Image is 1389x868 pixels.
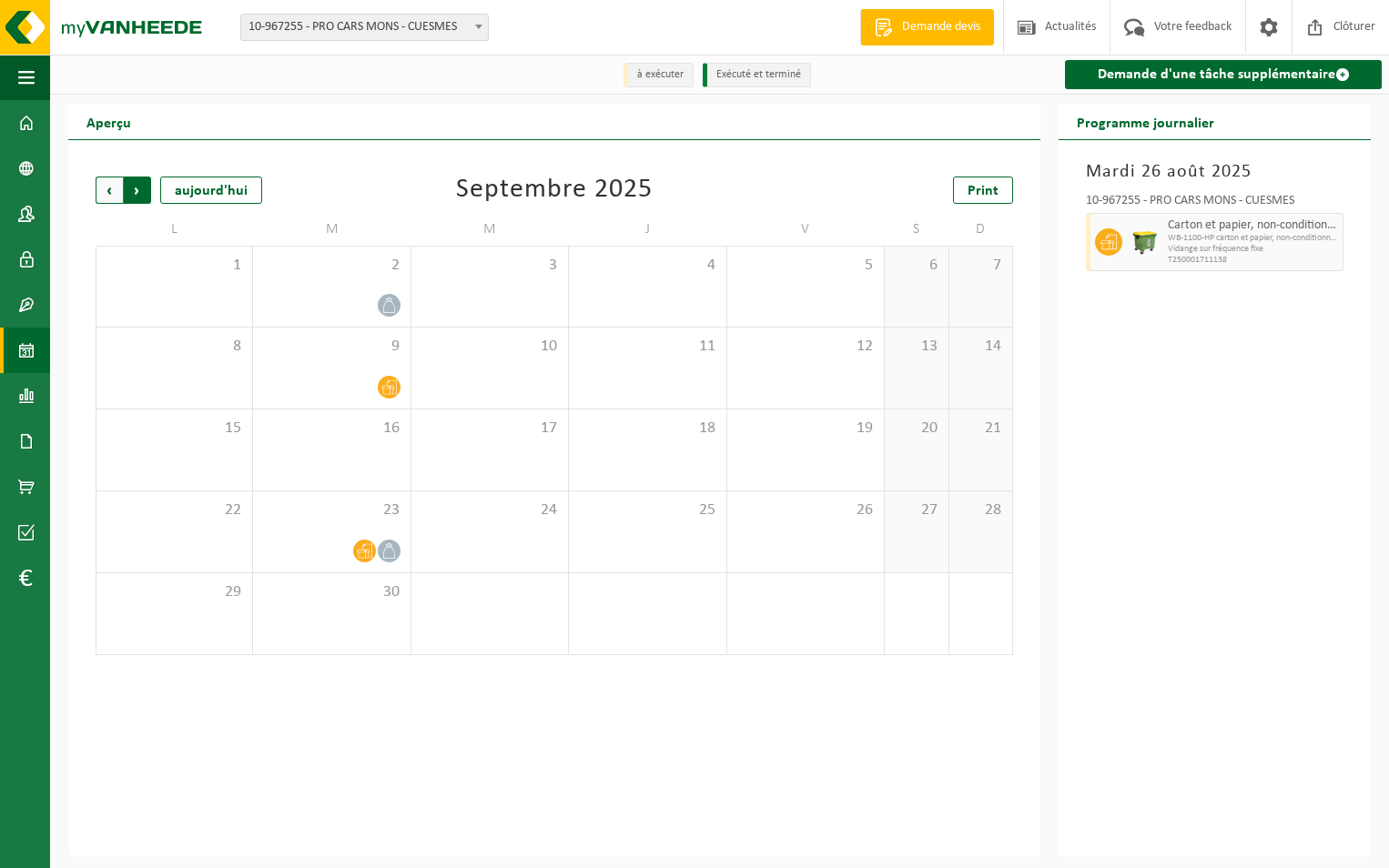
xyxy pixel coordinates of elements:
[1086,158,1343,186] h3: Mardi 26 août 2025
[1059,104,1232,139] h2: Programme journalier
[262,337,400,357] span: 9
[578,500,716,520] span: 25
[578,337,716,357] span: 11
[96,177,123,204] span: Précédent
[1086,195,1343,213] div: 10-967255 - PRO CARS MONS - CUESMES
[106,582,243,602] span: 29
[578,419,716,439] span: 18
[736,419,875,439] span: 19
[958,419,1004,439] span: 21
[241,15,488,40] span: 10-967255 - PRO CARS MONS - CUESMES
[262,419,400,439] span: 16
[1168,218,1338,233] span: Carton et papier, non-conditionné (industriel)
[885,213,949,246] td: S
[68,104,149,139] h2: Aperçu
[262,500,400,520] span: 23
[578,256,716,276] span: 4
[968,184,999,198] span: Print
[897,18,985,36] span: Demande devis
[253,213,411,246] td: M
[727,213,885,246] td: V
[421,419,559,439] span: 17
[894,419,939,439] span: 20
[262,582,400,602] span: 30
[262,256,400,276] span: 2
[411,213,569,246] td: M
[106,256,243,276] span: 1
[421,337,559,357] span: 10
[240,14,489,41] span: 10-967255 - PRO CARS MONS - CUESMES
[860,9,994,45] a: Demande devis
[894,337,939,357] span: 13
[1131,228,1159,256] img: WB-1100-HPE-GN-50
[1168,233,1338,244] span: WB-1100-HP carton et papier, non-conditionné (industriel)
[949,213,1014,246] td: D
[160,177,262,204] div: aujourd'hui
[958,256,1004,276] span: 7
[106,337,243,357] span: 8
[703,63,811,87] li: Exécuté et terminé
[96,213,253,246] td: L
[958,337,1004,357] span: 14
[1168,255,1338,266] span: T250001711138
[1065,60,1382,89] a: Demande d'une tâche supplémentaire
[421,256,559,276] span: 3
[894,500,939,520] span: 27
[953,177,1013,204] a: Print
[106,419,243,439] span: 15
[736,337,875,357] span: 12
[421,500,559,520] span: 24
[958,500,1004,520] span: 28
[569,213,726,246] td: J
[894,256,939,276] span: 6
[456,177,653,204] div: Septembre 2025
[124,177,151,204] span: Suivant
[624,63,694,87] li: à exécuter
[736,500,875,520] span: 26
[736,256,875,276] span: 5
[106,500,243,520] span: 22
[1168,244,1338,255] span: Vidange sur fréquence fixe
